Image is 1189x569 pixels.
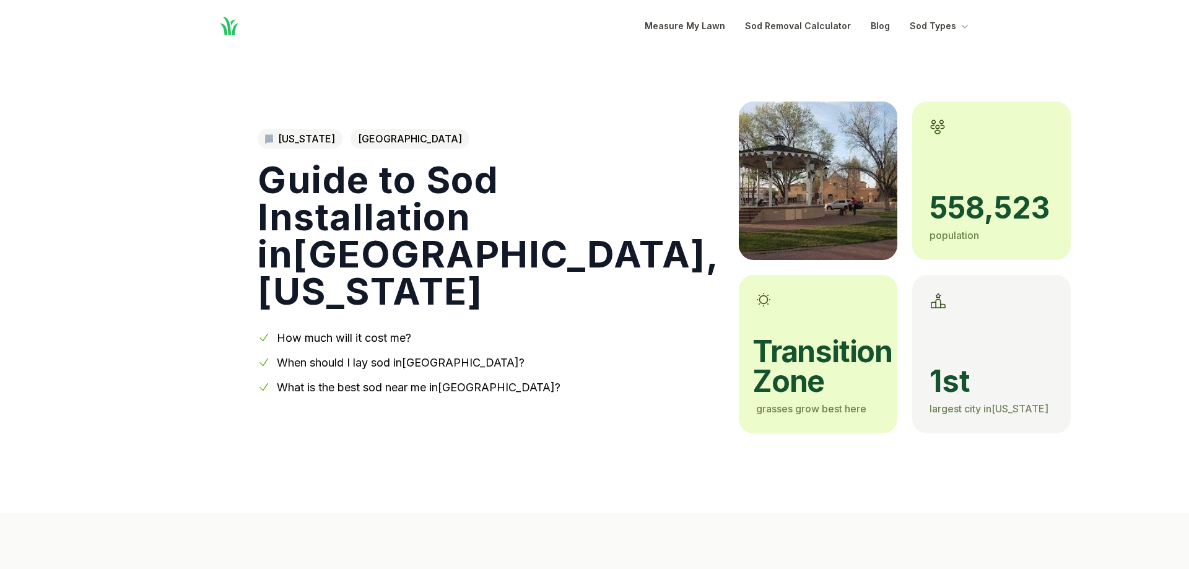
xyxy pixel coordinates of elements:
[930,367,1053,396] span: 1st
[351,129,469,149] span: [GEOGRAPHIC_DATA]
[277,331,411,344] a: How much will it cost me?
[745,19,851,33] a: Sod Removal Calculator
[930,402,1048,415] span: largest city in [US_STATE]
[752,337,880,396] span: transition zone
[756,402,866,415] span: grasses grow best here
[258,161,719,310] h1: Guide to Sod Installation in [GEOGRAPHIC_DATA] , [US_STATE]
[930,193,1053,223] span: 558,523
[258,129,342,149] a: [US_STATE]
[265,134,273,143] img: New Mexico state outline
[910,19,971,33] button: Sod Types
[930,229,979,241] span: population
[277,356,525,369] a: When should I lay sod in[GEOGRAPHIC_DATA]?
[277,381,560,394] a: What is the best sod near me in[GEOGRAPHIC_DATA]?
[645,19,725,33] a: Measure My Lawn
[739,102,897,260] img: A picture of Albuquerque
[871,19,890,33] a: Blog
